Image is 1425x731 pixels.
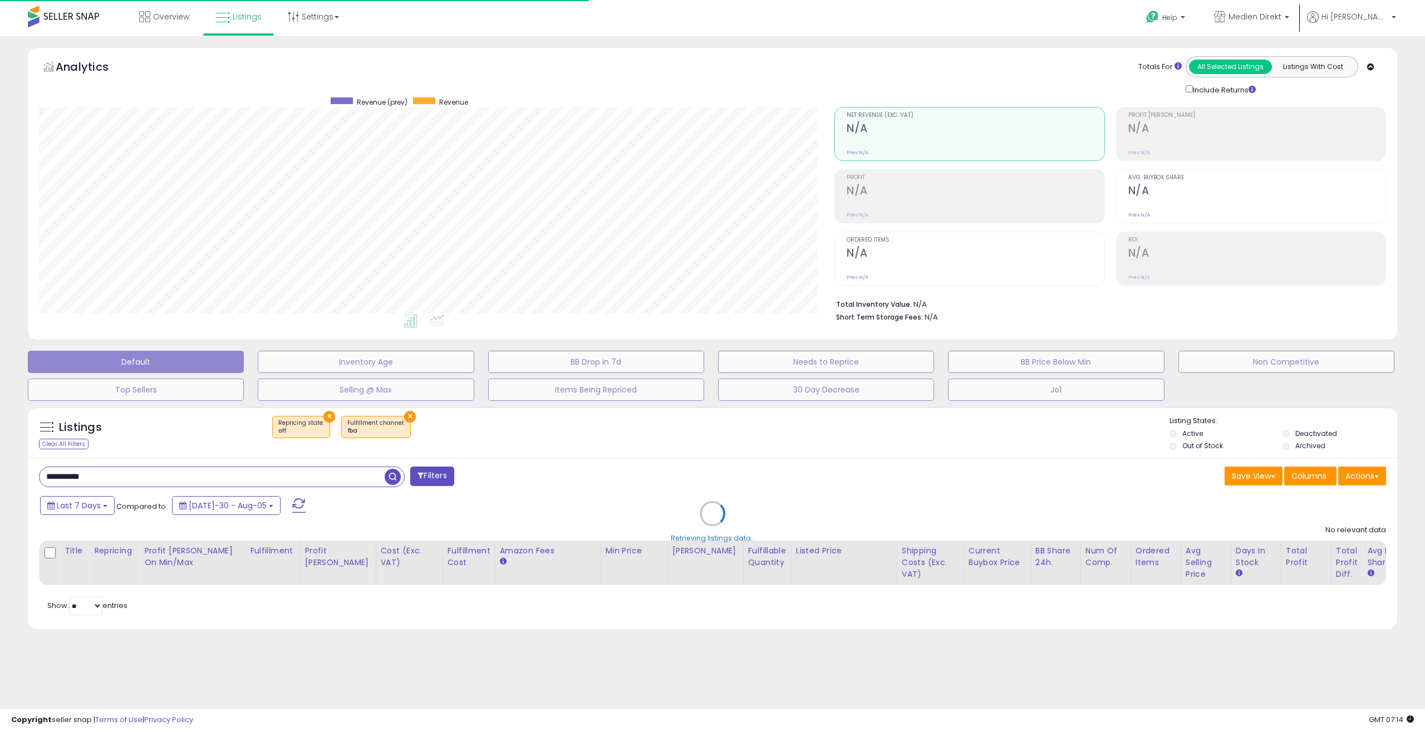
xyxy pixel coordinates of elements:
[1162,13,1177,22] span: Help
[1189,60,1272,74] button: All Selected Listings
[948,379,1164,401] button: Jo1
[1137,2,1196,36] a: Help
[847,184,1104,199] h2: N/A
[836,312,923,322] b: Short Term Storage Fees:
[671,533,754,543] div: Retrieving listings data..
[357,97,407,107] span: Revenue (prev)
[1307,11,1396,36] a: Hi [PERSON_NAME]
[1128,274,1150,281] small: Prev: N/A
[1128,112,1385,119] span: Profit [PERSON_NAME]
[836,300,912,309] b: Total Inventory Value:
[1128,212,1150,218] small: Prev: N/A
[1229,11,1281,22] span: Medien Direkt
[1128,149,1150,156] small: Prev: N/A
[1146,10,1159,24] i: Get Help
[836,297,1378,310] li: N/A
[1177,83,1269,96] div: Include Returns
[847,274,868,281] small: Prev: N/A
[1138,62,1182,72] div: Totals For
[1271,60,1354,74] button: Listings With Cost
[847,237,1104,243] span: Ordered Items
[1128,175,1385,181] span: Avg. Buybox Share
[847,112,1104,119] span: Net Revenue (Exc. VAT)
[847,149,868,156] small: Prev: N/A
[847,247,1104,262] h2: N/A
[1128,247,1385,262] h2: N/A
[718,351,934,373] button: Needs to Reprice
[847,122,1104,137] h2: N/A
[56,59,130,77] h5: Analytics
[847,175,1104,181] span: Profit
[1128,237,1385,243] span: ROI
[925,312,938,322] span: N/A
[28,379,244,401] button: Top Sellers
[847,212,868,218] small: Prev: N/A
[258,351,474,373] button: Inventory Age
[488,379,704,401] button: Items Being Repriced
[948,351,1164,373] button: BB Price Below Min
[488,351,704,373] button: BB Drop in 7d
[153,11,189,22] span: Overview
[718,379,934,401] button: 30 Day Decrease
[233,11,262,22] span: Listings
[439,97,468,107] span: Revenue
[1128,122,1385,137] h2: N/A
[1128,184,1385,199] h2: N/A
[1321,11,1388,22] span: Hi [PERSON_NAME]
[1178,351,1394,373] button: Non Competitive
[28,351,244,373] button: Default
[258,379,474,401] button: Selling @ Max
